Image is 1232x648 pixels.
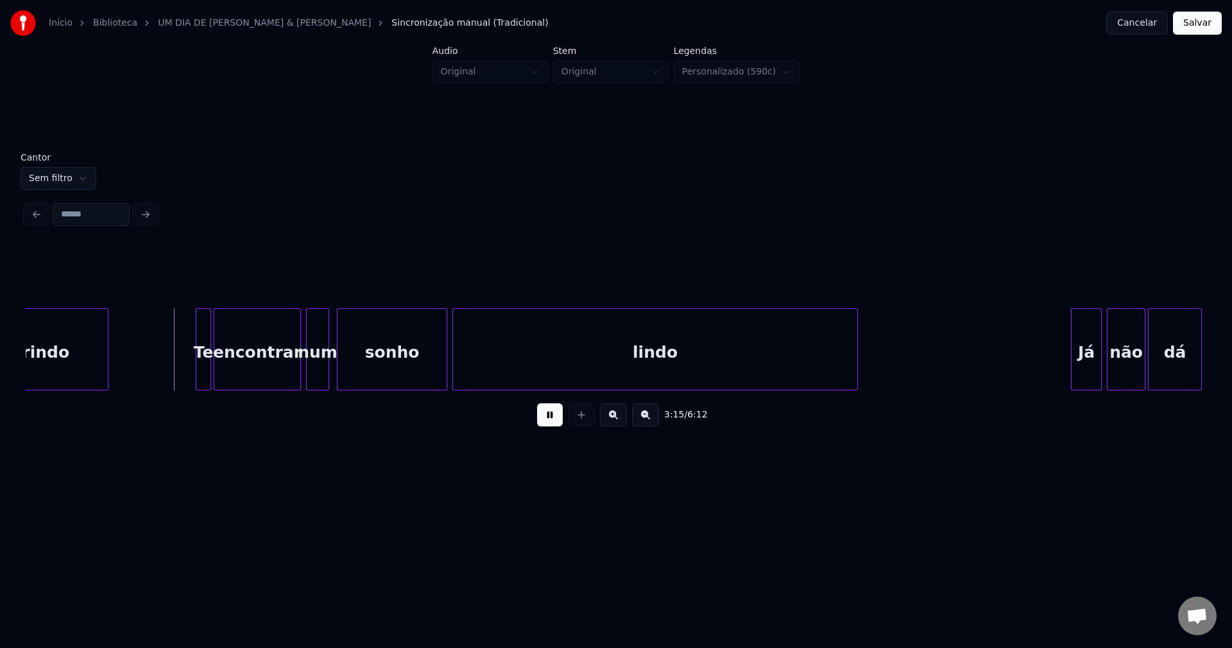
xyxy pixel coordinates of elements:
[664,408,684,421] span: 3:15
[49,17,73,30] a: Início
[553,46,669,55] label: Stem
[158,17,371,30] a: UM DIA DE [PERSON_NAME] & [PERSON_NAME]
[674,46,800,55] label: Legendas
[10,10,36,36] img: youka
[391,17,548,30] span: Sincronização manual (Tradicional)
[93,17,137,30] a: Biblioteca
[664,408,695,421] div: /
[21,153,96,162] label: Cantor
[1178,597,1217,635] a: Conversa aberta
[1106,12,1168,35] button: Cancelar
[49,17,549,30] nav: breadcrumb
[1173,12,1222,35] button: Salvar
[687,408,707,421] span: 6:12
[432,46,548,55] label: Áudio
